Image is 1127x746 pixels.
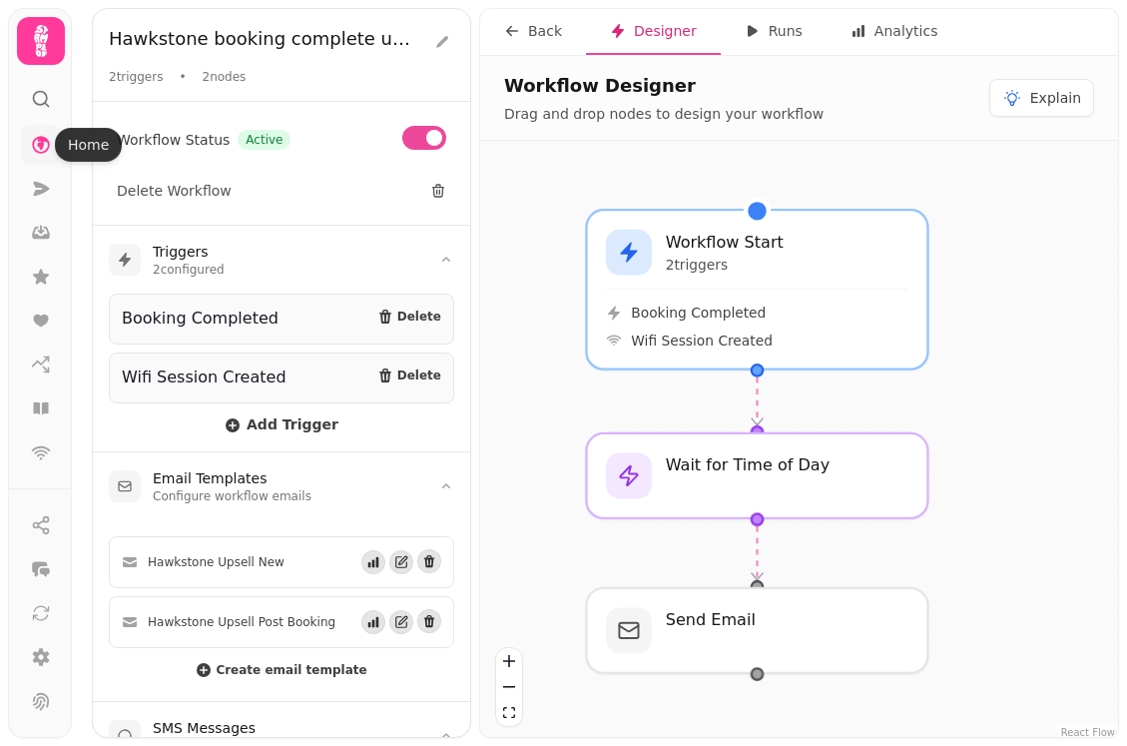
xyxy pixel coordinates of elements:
[225,415,338,435] button: Add Trigger
[827,9,962,55] button: Analytics
[480,9,586,55] button: Back
[389,610,413,634] button: Edit email template
[216,664,366,676] span: Create email template
[238,130,290,150] span: Active
[153,718,361,738] h3: SMS Messages
[417,609,441,633] button: Delete email template
[225,417,338,433] span: Add Trigger
[117,181,232,201] span: Delete Workflow
[153,262,225,278] p: 2 configured
[196,660,366,680] button: Create email template
[745,21,803,41] div: Runs
[377,366,441,385] button: Delete
[721,9,827,55] button: Runs
[1061,727,1115,738] a: React Flow attribution
[203,69,247,85] span: 2 nodes
[417,549,441,573] button: Delete email template
[585,432,928,519] div: Wait for Time of Day
[55,128,122,162] div: Home
[495,647,523,727] div: React Flow controls
[122,307,279,331] div: Booking Completed
[153,488,311,504] p: Configure workflow emails
[585,587,928,674] div: Send Email
[504,21,562,41] div: Back
[148,554,284,570] span: Hawkstone Upsell New
[93,226,470,294] summary: Triggers2configured
[93,452,470,520] summary: Email TemplatesConfigure workflow emails
[153,468,311,488] h3: Email Templates
[377,307,441,327] button: Delete
[361,610,385,634] button: View email events
[666,231,784,254] h3: Workflow Start
[631,304,766,322] span: Booking Completed
[148,614,335,630] span: Hawkstone Upsell Post Booking
[666,256,784,274] p: 2 trigger s
[109,25,418,53] h2: Hawkstone booking complete upsell
[989,79,1094,117] button: Explain
[585,209,928,371] div: Workflow Start2triggersBooking CompletedWifi Session Created
[361,550,385,574] button: View email events
[117,130,230,150] span: Workflow Status
[397,370,441,381] span: Delete
[109,173,454,209] button: Delete Workflow
[496,700,522,726] button: fit view
[109,69,163,85] span: 2 triggers
[122,366,286,389] div: Wifi Session Created
[850,21,938,41] div: Analytics
[631,332,773,350] span: Wifi Session Created
[610,21,697,41] div: Designer
[397,311,441,323] span: Delete
[430,25,454,57] button: Edit workflow
[496,674,522,700] button: zoom out
[504,104,824,124] p: Drag and drop nodes to design your workflow
[586,9,721,55] button: Designer
[496,648,522,674] button: zoom in
[389,550,413,574] button: Edit email template
[179,69,186,85] span: •
[504,72,824,100] h2: Workflow Designer
[1030,88,1081,108] span: Explain
[153,242,225,262] h3: Triggers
